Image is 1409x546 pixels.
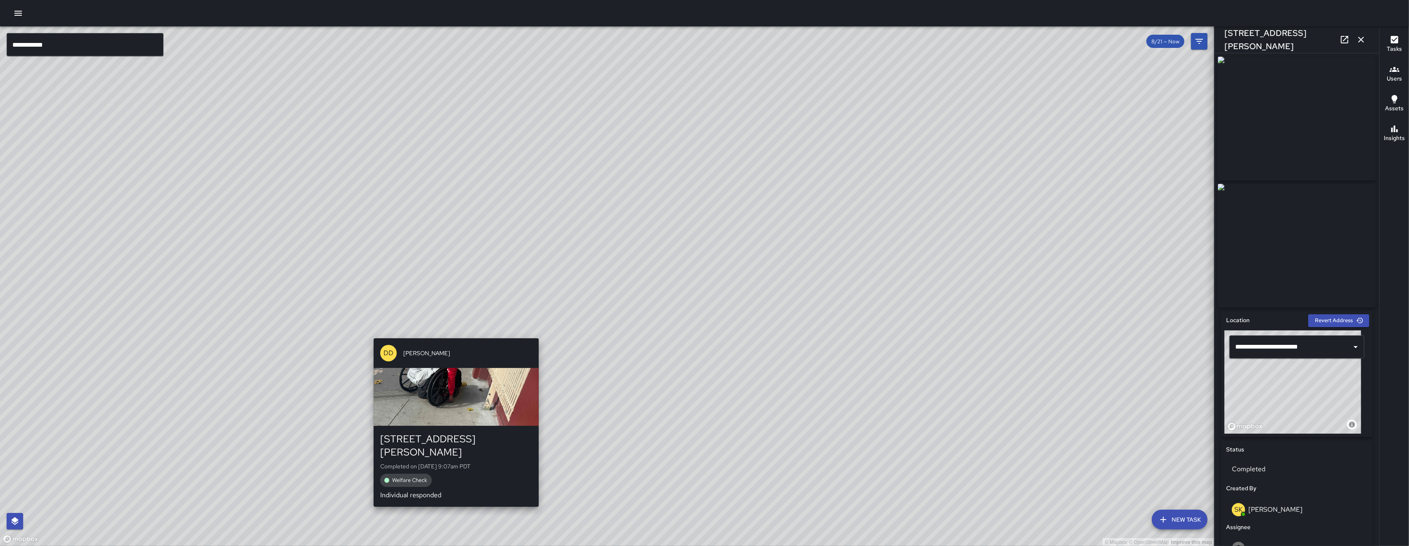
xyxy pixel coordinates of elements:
[380,462,532,470] p: Completed on [DATE] 9:07am PDT
[403,349,532,357] span: [PERSON_NAME]
[1385,104,1404,113] h6: Assets
[1380,89,1409,119] button: Assets
[1380,119,1409,149] button: Insights
[380,490,532,500] p: Individual responded
[1226,523,1250,532] h6: Assignee
[387,477,432,484] span: Welfare Check
[1387,74,1402,83] h6: Users
[1191,33,1208,50] button: Filters
[1146,38,1184,45] span: 8/21 — Now
[384,348,393,358] p: DD
[1226,445,1244,454] h6: Status
[1387,45,1402,54] h6: Tasks
[374,338,539,507] button: DD[PERSON_NAME][STREET_ADDRESS][PERSON_NAME]Completed on [DATE] 9:07am PDTWelfare CheckIndividual...
[1384,134,1405,143] h6: Insights
[1224,26,1336,53] h6: [STREET_ADDRESS][PERSON_NAME]
[1350,341,1362,353] button: Open
[1308,314,1369,327] button: Revert Address
[1232,464,1362,474] p: Completed
[1380,30,1409,59] button: Tasks
[1218,184,1376,308] img: request_images%2F9e2e5780-80f7-11f0-a665-65256ad42a5c
[1226,484,1256,493] h6: Created By
[1234,505,1243,515] p: SK
[380,432,532,459] div: [STREET_ADDRESS][PERSON_NAME]
[1248,505,1302,514] p: [PERSON_NAME]
[1380,59,1409,89] button: Users
[1226,316,1250,325] h6: Location
[1218,57,1376,180] img: request_images%2F9c5a5ad0-80f7-11f0-a665-65256ad42a5c
[1152,510,1208,529] button: New Task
